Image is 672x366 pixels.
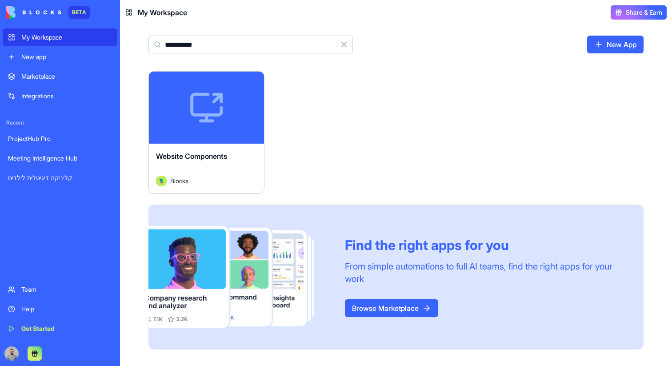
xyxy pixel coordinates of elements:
[8,173,112,182] div: קליניקה דיגיטלית לילדים
[3,281,117,298] a: Team
[3,28,117,46] a: My Workspace
[21,33,112,42] div: My Workspace
[170,176,188,185] span: Blocks
[3,130,117,148] a: ProjectHub Pro
[3,68,117,85] a: Marketplace
[6,6,90,19] a: BETA
[3,300,117,318] a: Help
[345,260,622,285] div: From simple automations to full AI teams, find the right apps for your work
[626,8,662,17] span: Share & Earn
[3,87,117,105] a: Integrations
[3,48,117,66] a: New app
[3,149,117,167] a: Meeting Intelligence Hub
[156,152,227,161] span: Website Components
[21,52,112,61] div: New app
[148,71,264,194] a: Website ComponentsAvatarBlocks
[611,5,667,20] button: Share & Earn
[345,299,438,317] a: Browse Marketplace
[8,154,112,163] div: Meeting Intelligence Hub
[68,6,90,19] div: BETA
[3,169,117,187] a: קליניקה דיגיטלית לילדים
[21,92,112,101] div: Integrations
[21,285,112,294] div: Team
[21,72,112,81] div: Marketplace
[148,226,331,328] img: Frame_181_egmpey.png
[587,36,644,53] a: New App
[8,134,112,143] div: ProjectHub Pro
[345,237,622,253] div: Find the right apps for you
[4,346,19,361] img: image_123650291_bsq8ao.jpg
[138,7,187,18] span: My Workspace
[6,6,61,19] img: logo
[156,176,167,186] img: Avatar
[3,320,117,338] a: Get Started
[21,305,112,314] div: Help
[21,324,112,333] div: Get Started
[3,119,117,126] span: Recent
